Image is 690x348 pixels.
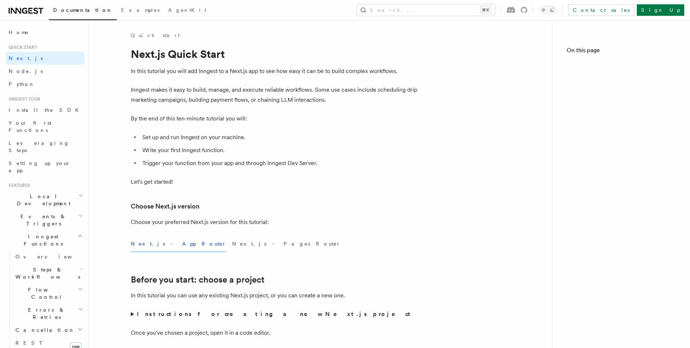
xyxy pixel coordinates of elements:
[571,217,676,252] a: 5. Trigger your function from the Inngest Dev Server UI
[9,140,69,153] span: Leveraging Steps
[131,47,418,60] h1: Next.js Quick Start
[140,145,418,155] li: Write your first Inngest function.
[571,111,676,124] a: 1. Install Inngest
[571,144,676,164] a: 3. Create an Inngest client
[13,326,75,334] span: Cancellation
[9,55,43,61] span: Next.js
[13,250,84,263] a: Overview
[480,6,491,14] kbd: ⌘K
[6,52,84,65] a: Next.js
[13,324,84,336] button: Cancellation
[131,32,180,39] a: Quick start
[578,187,664,194] span: Define the function
[571,91,676,111] a: Before you start: choose a project
[574,220,676,249] span: 5. Trigger your function from the Inngest Dev Server UI
[6,137,84,157] a: Leveraging Steps
[131,177,418,187] p: Let's get started!
[6,230,84,250] button: Inngest Functions
[131,309,418,319] summary: Instructions for creating a new Next.js project
[575,184,676,197] a: Define the function
[6,157,84,177] a: Setting up your app
[6,233,78,247] span: Inngest Functions
[6,104,84,116] a: Install the SDK
[637,4,684,16] a: Sign Up
[131,236,226,252] button: Next.js - App Router
[168,7,206,13] span: AgentKit
[571,164,676,184] a: 4. Write your first Inngest function
[9,81,35,87] span: Python
[131,217,418,227] p: Choose your preferred Next.js version for this tutorial:
[140,132,418,142] li: Set up and run Inngest on your machine.
[574,127,676,141] span: 2. Run the Inngest Dev Server
[9,160,70,173] span: Setting up your app
[6,210,84,230] button: Events & Triggers
[9,107,83,113] span: Install the SDK
[6,183,30,188] span: Features
[6,45,37,50] span: Quick start
[6,26,84,39] a: Home
[574,167,676,181] span: 4. Write your first Inngest function
[13,306,78,321] span: Errors & Retries
[131,328,418,338] p: Once you've chosen a project, open it in a code editor.
[131,275,264,285] a: Before you start: choose a project
[140,158,418,168] li: Trigger your function from your app and through Inngest Dev Server.
[13,303,84,324] button: Errors & Retries
[568,4,634,16] a: Contact sales
[571,124,676,144] a: 2. Run the Inngest Dev Server
[6,65,84,78] a: Node.js
[574,147,676,161] span: 3. Create an Inngest client
[131,201,199,211] a: Choose Next.js version
[49,2,117,20] a: Documentation
[575,197,676,217] a: Add the function to serve()
[570,60,664,68] span: Next.js Quick Start
[121,7,160,13] span: Examples
[13,283,84,303] button: Flow Control
[578,200,676,214] span: Add the function to serve()
[9,120,51,133] span: Your first Functions
[137,311,413,317] strong: Instructions for creating a new Next.js project
[131,85,418,105] p: Inngest makes it easy to build, manage, and execute reliable workflows. Some use cases include sc...
[567,58,676,70] a: Next.js Quick Start
[164,2,211,19] a: AgentKit
[6,116,84,137] a: Your first Functions
[574,267,619,275] span: Next Steps
[574,114,655,121] span: 1. Install Inngest
[9,68,43,74] span: Node.js
[6,193,78,207] span: Local Development
[13,266,80,280] span: Steps & Workflows
[574,93,676,108] span: Before you start: choose a project
[6,190,84,210] button: Local Development
[13,263,84,283] button: Steps & Workflows
[6,96,40,102] span: Inngest tour
[575,70,676,91] a: Choose Next.js version
[232,236,341,252] button: Next.js - Pages Router
[567,46,676,58] h4: On this page
[53,7,112,13] span: Documentation
[574,255,672,262] span: 6. Trigger from code
[357,4,495,16] button: Search...⌘K
[131,290,418,301] p: In this tutorial you can use any existing Next.js project, or you can create a new one.
[6,213,78,227] span: Events & Triggers
[117,2,164,19] a: Examples
[131,114,418,124] p: By the end of this ten-minute tutorial you will:
[15,254,89,260] span: Overview
[571,265,676,278] a: Next Steps
[571,252,676,265] a: 6. Trigger from code
[13,286,78,301] span: Flow Control
[9,29,29,36] span: Home
[578,73,676,88] span: Choose Next.js version
[539,6,556,14] button: Toggle dark mode
[6,78,84,91] a: Python
[131,66,418,76] p: In this tutorial you will add Inngest to a Next.js app to see how easy it can be to build complex...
